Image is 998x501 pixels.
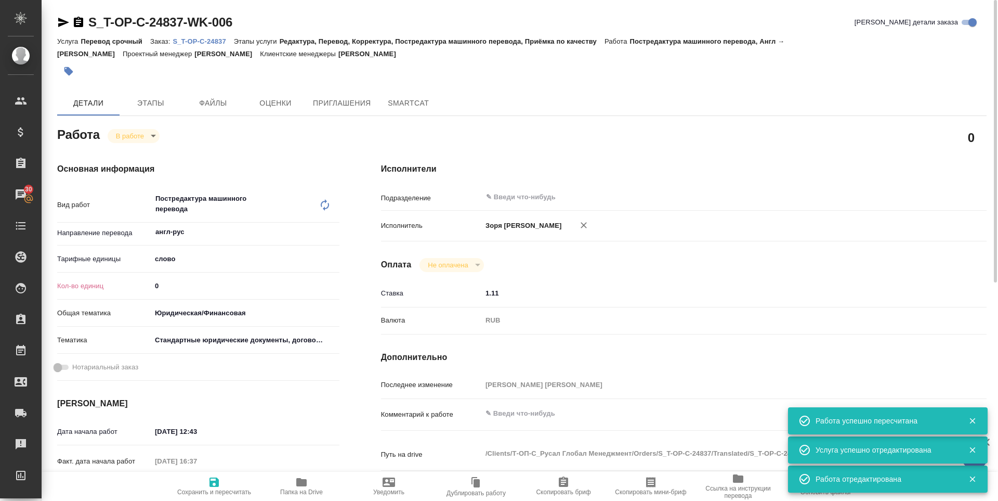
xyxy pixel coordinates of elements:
h4: Основная информация [57,163,339,175]
div: Работа успешно пересчитана [816,416,953,426]
button: Удалить исполнителя [572,214,595,237]
a: S_T-OP-C-24837-WK-006 [88,15,232,29]
button: Open [930,196,933,198]
input: ✎ Введи что-нибудь [485,191,898,203]
button: Добавить тэг [57,60,80,83]
input: ✎ Введи что-нибудь [151,278,339,293]
span: Файлы [188,97,238,110]
button: Ссылка на инструкции перевода [694,472,782,501]
h2: Работа [57,124,100,143]
p: Услуга [57,37,81,45]
div: слово [151,250,339,268]
button: Уведомить [345,472,432,501]
p: [PERSON_NAME] [338,50,404,58]
div: Работа отредактирована [816,474,953,484]
span: Скопировать бриф [536,489,590,496]
p: Ставка [381,288,482,299]
p: Тематика [57,335,151,345]
p: Клиентские менеджеры [260,50,338,58]
button: Не оплачена [425,261,471,269]
span: [PERSON_NAME] детали заказа [855,17,958,28]
p: Зоря [PERSON_NAME] [482,221,562,231]
span: Оценки [251,97,300,110]
button: Закрыть [962,445,983,455]
span: Этапы [126,97,176,110]
p: Последнее изменение [381,380,482,390]
div: В работе [419,258,483,272]
span: Нотариальный заказ [72,362,138,372]
p: Исполнитель [381,221,482,231]
p: Этапы услуги [234,37,280,45]
h4: Исполнители [381,163,987,175]
p: Заказ: [150,37,173,45]
button: Скопировать ссылку для ЯМессенджера [57,16,70,29]
input: ✎ Введи что-нибудь [151,424,242,439]
button: Обновить файлы [782,472,869,501]
p: S_T-OP-C-24837 [173,37,233,45]
div: В работе [108,129,160,143]
span: SmartCat [384,97,434,110]
h4: Оплата [381,259,412,271]
button: Закрыть [962,474,983,484]
button: Сохранить и пересчитать [170,472,258,501]
input: Пустое поле [482,377,936,392]
h4: [PERSON_NAME] [57,397,339,410]
p: Направление перевода [57,228,151,238]
button: Закрыть [962,416,983,426]
p: Валюта [381,315,482,326]
span: Приглашения [313,97,371,110]
button: Скопировать ссылку [72,16,85,29]
p: [PERSON_NAME] [194,50,260,58]
p: Тарифные единицы [57,254,151,264]
p: Подразделение [381,193,482,203]
p: Редактура, Перевод, Корректура, Постредактура машинного перевода, Приёмка по качеству [280,37,605,45]
div: Юридическая/Финансовая [151,304,339,322]
p: Проектный менеджер [123,50,194,58]
p: Вид работ [57,200,151,210]
span: 30 [19,184,38,195]
p: Работа [605,37,630,45]
div: Услуга успешно отредактирована [816,445,953,455]
p: Дата начала работ [57,427,151,437]
span: Уведомить [373,489,404,496]
button: Папка на Drive [258,472,345,501]
div: Стандартные юридические документы, договоры, уставы [151,331,339,349]
p: Комментарий к работе [381,409,482,420]
p: Кол-во единиц [57,281,151,291]
button: Дублировать работу [432,472,520,501]
button: Open [334,231,336,233]
span: Папка на Drive [280,489,323,496]
a: 30 [3,182,39,208]
div: RUB [482,312,936,329]
span: Дублировать работу [447,490,506,497]
p: Путь на drive [381,449,482,460]
p: Общая тематика [57,308,151,318]
h2: 0 [968,129,975,146]
span: Сохранить и пересчитать [177,489,251,496]
span: Ссылка на инструкции перевода [701,485,776,499]
input: ✎ Введи что-нибудь [482,286,936,301]
a: S_T-OP-C-24837 [173,36,233,45]
p: Факт. дата начала работ [57,456,151,467]
button: В работе [113,132,147,140]
h4: Дополнительно [381,351,987,364]
p: Перевод срочный [81,37,150,45]
button: Скопировать мини-бриф [607,472,694,501]
button: Скопировать бриф [520,472,607,501]
textarea: /Clients/Т-ОП-С_Русал Глобал Менеджмент/Orders/S_T-OP-C-24837/Translated/S_T-OP-C-24837-WK-006 [482,445,936,463]
input: Пустое поле [151,454,242,469]
span: Детали [63,97,113,110]
span: Скопировать мини-бриф [615,489,686,496]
